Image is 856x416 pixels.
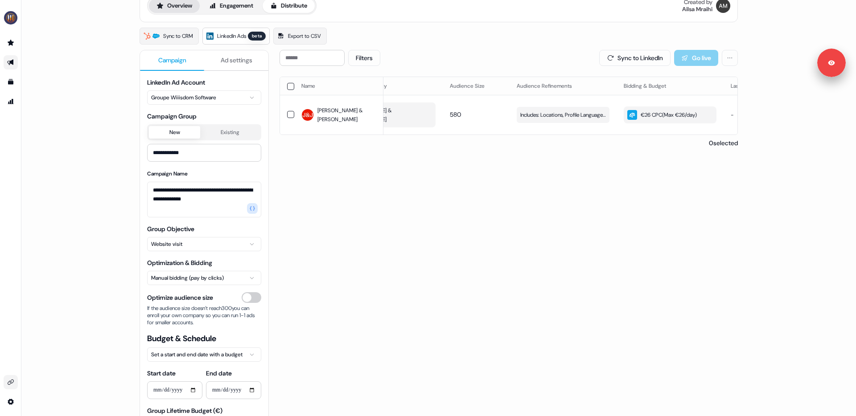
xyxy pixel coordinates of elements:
[147,369,176,377] label: Start date
[221,56,252,65] span: Ad settings
[206,369,232,377] label: End date
[4,375,18,389] a: Go to integrations
[343,102,436,127] button: [PERSON_NAME] & [PERSON_NAME]
[147,293,213,302] span: Optimize audience size
[722,50,738,66] button: More actions
[450,110,461,118] span: 580
[147,333,261,344] span: Budget & Schedule
[217,32,246,41] span: LinkedIn Ads
[336,77,443,95] th: LinkedIn company
[317,106,376,124] span: [PERSON_NAME] & [PERSON_NAME]
[147,407,222,415] label: Group Lifetime Budget (€)
[147,225,194,233] label: Group Objective
[149,126,200,139] button: New
[147,259,212,267] label: Optimization & Bidding
[4,395,18,409] a: Go to integrations
[200,126,259,139] button: Existing
[202,28,270,45] a: LinkedIn Adsbeta
[163,32,193,41] span: Sync to CRM
[724,95,777,135] td: -
[443,77,510,95] th: Audience Size
[348,50,380,66] button: Filters
[510,77,617,95] th: Audience Refinements
[624,106,716,123] button: €26 CPC(Max €26/day)
[248,32,266,41] div: beta
[346,106,430,124] span: [PERSON_NAME] & [PERSON_NAME]
[617,77,724,95] th: Bidding & Budget
[599,50,671,66] button: Sync to LinkedIn
[4,36,18,50] a: Go to prospects
[517,107,609,123] button: Includes: Locations, Profile Language, Job Titles
[4,55,18,69] a: Go to outbound experience
[147,170,188,177] label: Campaign Name
[158,56,186,65] span: Campaign
[705,139,738,147] p: 0 selected
[682,6,712,13] div: Ailsa Mraihi
[147,112,261,121] span: Campaign Group
[4,94,18,109] a: Go to attribution
[288,32,321,41] span: Export to CSV
[140,28,199,45] a: Sync to CRM
[242,292,261,303] button: Optimize audience size
[273,28,327,45] a: Export to CSV
[520,110,606,119] span: Includes: Locations, Profile Language, Job Titles
[147,78,205,86] label: LinkedIn Ad Account
[4,75,18,89] a: Go to templates
[724,77,777,95] th: Last Sync
[147,305,261,326] span: If the audience size doesn’t reach 300 you can enroll your own company so you can run 1-1 ads for...
[294,77,383,95] th: Name
[627,110,697,120] div: €26 CPC ( Max €26/day )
